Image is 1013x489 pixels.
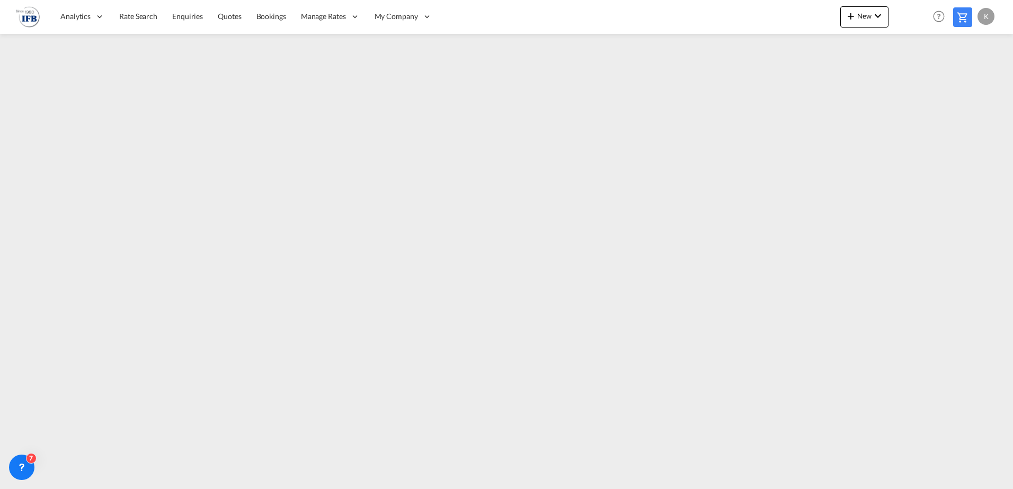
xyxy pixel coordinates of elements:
[978,8,994,25] div: K
[60,11,91,22] span: Analytics
[930,7,948,25] span: Help
[845,10,857,22] md-icon: icon-plus 400-fg
[375,11,418,22] span: My Company
[256,12,286,21] span: Bookings
[172,12,203,21] span: Enquiries
[16,5,40,29] img: b4b53bb0256b11ee9ca18b7abc72fd7f.png
[845,12,884,20] span: New
[301,11,346,22] span: Manage Rates
[840,6,888,28] button: icon-plus 400-fgNewicon-chevron-down
[930,7,953,26] div: Help
[218,12,241,21] span: Quotes
[119,12,157,21] span: Rate Search
[872,10,884,22] md-icon: icon-chevron-down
